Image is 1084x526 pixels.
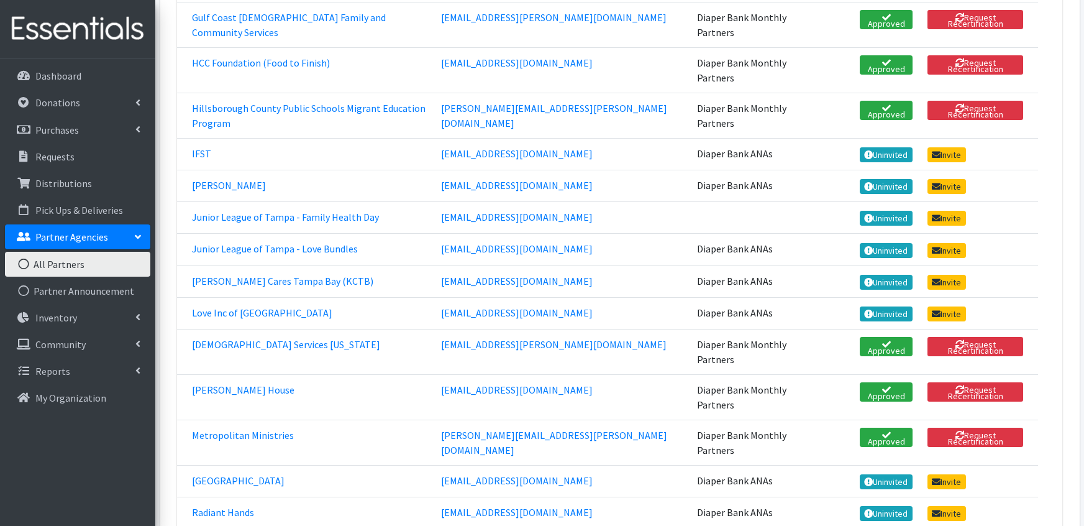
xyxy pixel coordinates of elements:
[441,211,593,223] a: [EMAIL_ADDRESS][DOMAIN_NAME]
[927,275,966,290] a: Invite
[5,118,150,142] a: Purchases
[860,474,913,489] a: Uninvited
[35,96,80,109] p: Donations
[192,57,330,69] a: HCC Foundation (Food to Finish)
[35,231,108,243] p: Partner Agencies
[441,474,593,487] a: [EMAIL_ADDRESS][DOMAIN_NAME]
[5,144,150,169] a: Requests
[860,382,913,402] a: Approved
[192,147,211,160] a: IFST
[441,11,667,24] a: [EMAIL_ADDRESS][PERSON_NAME][DOMAIN_NAME]
[860,101,913,120] a: Approved
[35,311,77,324] p: Inventory
[35,150,75,163] p: Requests
[690,374,809,420] td: Diaper Bank Monthly Partners
[860,179,913,194] a: Uninvited
[690,139,809,170] td: Diaper Bank ANAs
[927,307,966,321] a: Invite
[927,101,1023,120] button: Request Recertification
[927,211,966,226] a: Invite
[927,337,1023,356] button: Request Recertification
[192,102,426,129] a: Hillsborough County Public Schools Migrant Education Program
[860,428,913,447] a: Approved
[441,506,593,519] a: [EMAIL_ADDRESS][DOMAIN_NAME]
[860,506,913,521] a: Uninvited
[441,242,593,255] a: [EMAIL_ADDRESS][DOMAIN_NAME]
[690,329,809,374] td: Diaper Bank Monthly Partners
[690,420,809,465] td: Diaper Bank Monthly Partners
[35,177,92,190] p: Distributions
[192,179,266,191] a: [PERSON_NAME]
[860,243,913,258] a: Uninvited
[192,384,294,396] a: [PERSON_NAME] House
[35,392,106,404] p: My Organization
[927,506,966,521] a: Invite
[5,279,150,303] a: Partner Announcement
[192,242,358,255] a: Junior League of Tampa - Love Bundles
[690,2,809,48] td: Diaper Bank Monthly Partners
[441,338,667,351] a: [EMAIL_ADDRESS][PERSON_NAME][DOMAIN_NAME]
[927,474,966,489] a: Invite
[5,332,150,357] a: Community
[35,70,81,82] p: Dashboard
[5,63,150,88] a: Dashboard
[192,506,254,519] a: Radiant Hands
[192,474,285,487] a: [GEOGRAPHIC_DATA]
[690,93,809,139] td: Diaper Bank Monthly Partners
[690,48,809,93] td: Diaper Bank Monthly Partners
[441,102,667,129] a: [PERSON_NAME][EMAIL_ADDRESS][PERSON_NAME][DOMAIN_NAME]
[860,10,913,29] a: Approved
[192,275,373,287] a: [PERSON_NAME] Cares Tampa Bay (KCTB)
[441,384,593,396] a: [EMAIL_ADDRESS][DOMAIN_NAME]
[441,307,593,319] a: [EMAIL_ADDRESS][DOMAIN_NAME]
[927,147,966,162] a: Invite
[5,224,150,249] a: Partner Agencies
[927,179,966,194] a: Invite
[927,382,1023,402] button: Request Recertification
[441,147,593,160] a: [EMAIL_ADDRESS][DOMAIN_NAME]
[927,428,1023,447] button: Request Recertification
[192,307,332,319] a: Love Inc of [GEOGRAPHIC_DATA]
[5,305,150,330] a: Inventory
[690,465,809,497] td: Diaper Bank ANAs
[441,57,593,69] a: [EMAIL_ADDRESS][DOMAIN_NAME]
[192,429,294,441] a: Metropolitan Ministries
[690,265,809,297] td: Diaper Bank ANAs
[35,365,70,377] p: Reports
[441,275,593,287] a: [EMAIL_ADDRESS][DOMAIN_NAME]
[35,124,79,136] p: Purchases
[690,234,809,265] td: Diaper Bank ANAs
[35,338,86,351] p: Community
[441,179,593,191] a: [EMAIL_ADDRESS][DOMAIN_NAME]
[927,10,1023,29] button: Request Recertification
[860,147,913,162] a: Uninvited
[441,429,667,456] a: [PERSON_NAME][EMAIL_ADDRESS][PERSON_NAME][DOMAIN_NAME]
[927,55,1023,75] button: Request Recertification
[192,211,379,223] a: Junior League of Tampa - Family Health Day
[690,170,809,202] td: Diaper Bank ANAs
[5,359,150,384] a: Reports
[5,385,150,410] a: My Organization
[5,171,150,196] a: Distributions
[860,337,913,356] a: Approved
[5,252,150,277] a: All Partners
[860,55,913,75] a: Approved
[192,11,386,39] a: Gulf Coast [DEMOGRAPHIC_DATA] Family and Community Services
[860,307,913,321] a: Uninvited
[927,243,966,258] a: Invite
[860,211,913,226] a: Uninvited
[690,297,809,329] td: Diaper Bank ANAs
[5,198,150,223] a: Pick Ups & Deliveries
[860,275,913,290] a: Uninvited
[35,204,123,216] p: Pick Ups & Deliveries
[192,338,380,351] a: [DEMOGRAPHIC_DATA] Services [US_STATE]
[5,8,150,50] img: HumanEssentials
[5,90,150,115] a: Donations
